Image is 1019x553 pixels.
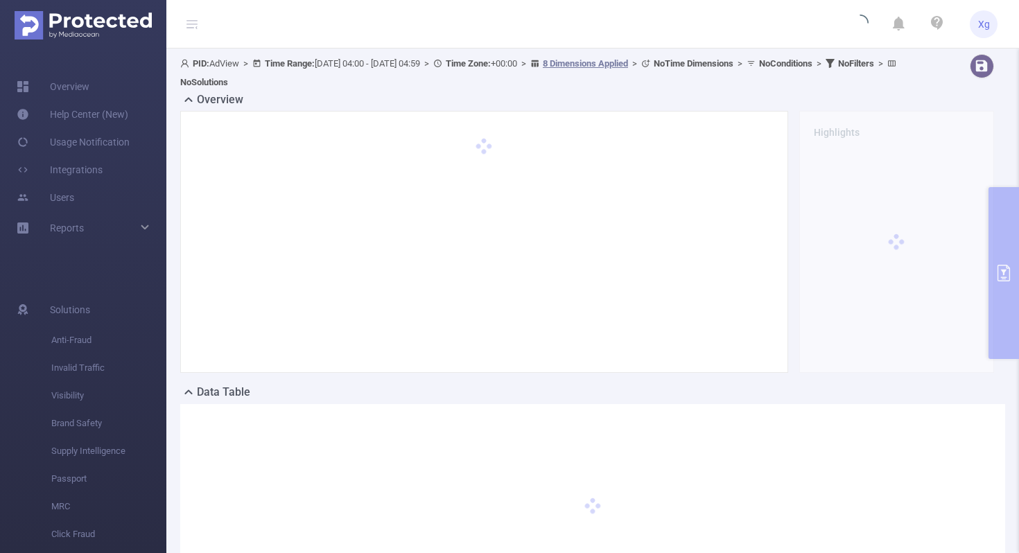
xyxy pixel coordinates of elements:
span: Passport [51,465,166,493]
span: > [239,58,252,69]
span: > [733,58,747,69]
span: Supply Intelligence [51,437,166,465]
span: Reports [50,222,84,234]
img: Protected Media [15,11,152,39]
b: No Time Dimensions [654,58,733,69]
span: Invalid Traffic [51,354,166,382]
h2: Overview [197,91,243,108]
a: Overview [17,73,89,100]
b: No Filters [838,58,874,69]
span: Anti-Fraud [51,326,166,354]
span: Visibility [51,382,166,410]
b: PID: [193,58,209,69]
span: Xg [978,10,990,38]
span: MRC [51,493,166,520]
span: > [628,58,641,69]
a: Integrations [17,156,103,184]
span: > [874,58,887,69]
span: > [517,58,530,69]
u: 8 Dimensions Applied [543,58,628,69]
b: Time Range: [265,58,315,69]
a: Reports [50,214,84,242]
span: Solutions [50,296,90,324]
span: > [812,58,826,69]
span: > [420,58,433,69]
b: No Solutions [180,77,228,87]
span: Click Fraud [51,520,166,548]
b: No Conditions [759,58,812,69]
a: Users [17,184,74,211]
i: icon: user [180,59,193,68]
i: icon: loading [852,15,869,34]
a: Help Center (New) [17,100,128,128]
b: Time Zone: [446,58,491,69]
h2: Data Table [197,384,250,401]
span: Brand Safety [51,410,166,437]
a: Usage Notification [17,128,130,156]
span: AdView [DATE] 04:00 - [DATE] 04:59 +00:00 [180,58,900,87]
